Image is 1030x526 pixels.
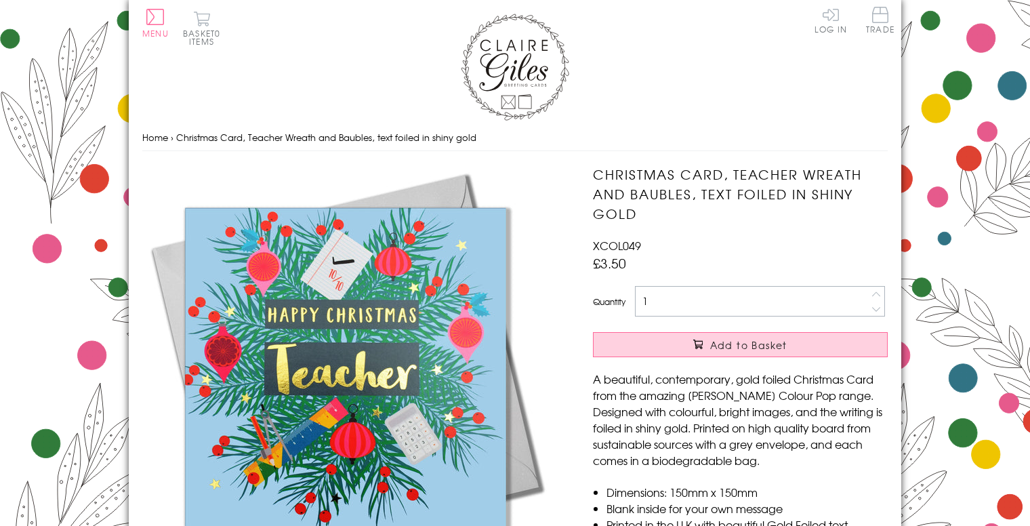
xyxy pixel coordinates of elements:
[176,131,476,144] span: Christmas Card, Teacher Wreath and Baubles, text foiled in shiny gold
[593,332,888,357] button: Add to Basket
[866,7,894,33] span: Trade
[866,7,894,36] a: Trade
[815,7,847,33] a: Log In
[606,500,888,517] li: Blank inside for your own message
[710,338,787,352] span: Add to Basket
[142,131,168,144] a: Home
[142,27,169,39] span: Menu
[606,484,888,500] li: Dimensions: 150mm x 150mm
[171,131,173,144] span: ›
[593,165,888,223] h1: Christmas Card, Teacher Wreath and Baubles, text foiled in shiny gold
[593,254,626,272] span: £3.50
[183,11,220,45] button: Basket0 items
[593,371,888,468] p: A beautiful, contemporary, gold foiled Christmas Card from the amazing [PERSON_NAME] Colour Pop r...
[593,296,625,308] label: Quantity
[189,27,220,47] span: 0 items
[142,124,888,152] nav: breadcrumbs
[142,9,169,37] button: Menu
[461,14,569,121] img: Claire Giles Greetings Cards
[593,237,641,254] span: XCOL049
